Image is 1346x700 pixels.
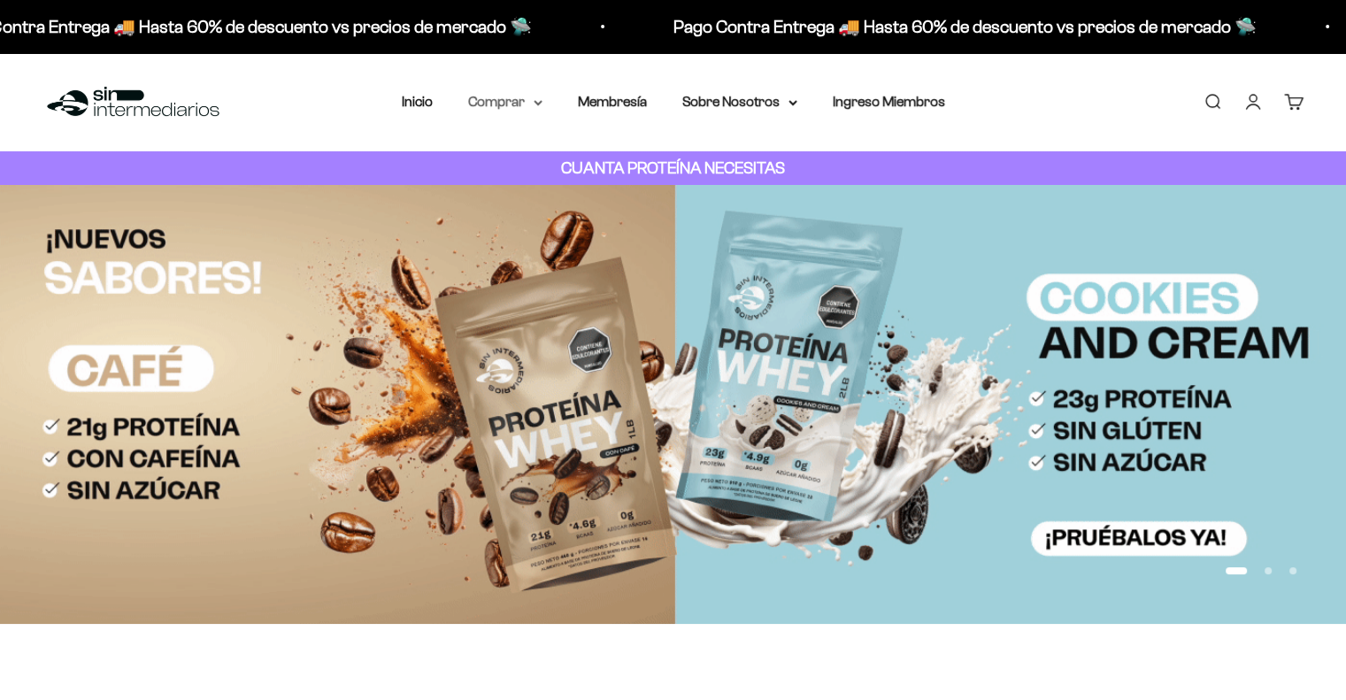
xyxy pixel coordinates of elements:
[561,158,785,177] strong: CUANTA PROTEÍNA NECESITAS
[402,94,433,109] a: Inicio
[578,94,647,109] a: Membresía
[671,12,1254,41] p: Pago Contra Entrega 🚚 Hasta 60% de descuento vs precios de mercado 🛸
[682,90,797,113] summary: Sobre Nosotros
[833,94,945,109] a: Ingreso Miembros
[468,90,542,113] summary: Comprar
